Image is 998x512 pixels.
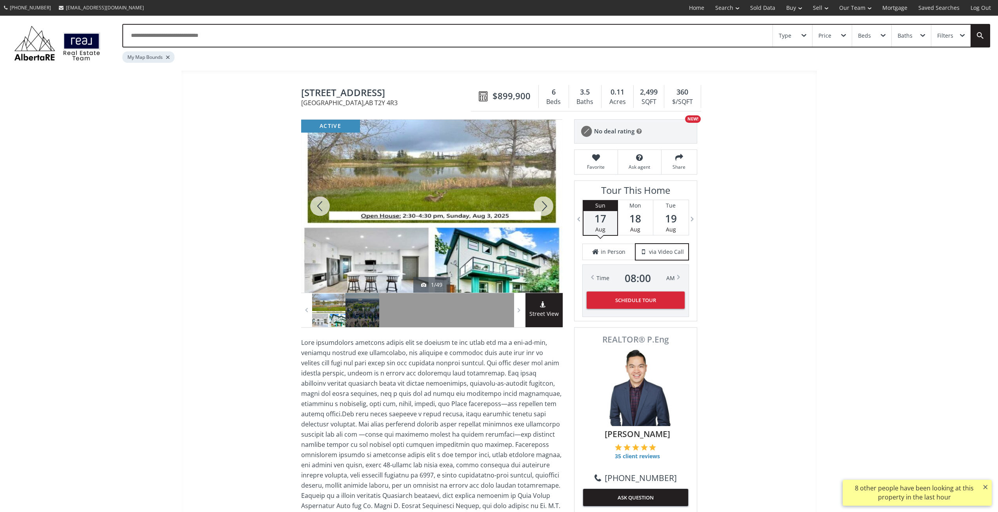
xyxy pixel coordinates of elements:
span: Street View [525,310,563,319]
img: Photo of Colin Woo [596,348,675,426]
span: [PHONE_NUMBER] [10,4,51,11]
button: Schedule Tour [587,292,685,309]
div: 360 [668,87,696,97]
div: Filters [937,33,953,38]
span: Share [665,164,693,170]
span: $899,900 [493,90,531,102]
span: [GEOGRAPHIC_DATA] , AB T2Y 4R3 [301,100,475,106]
img: rating icon [578,124,594,139]
div: Acres [605,96,629,108]
span: Aug [595,226,605,233]
button: × [979,480,992,494]
span: Ask agent [622,164,657,170]
div: $/SQFT [668,96,696,108]
span: Aug [666,226,676,233]
div: Price [818,33,831,38]
img: 5 of 5 stars [649,444,656,451]
div: Baths [573,96,597,108]
span: via Video Call [649,248,684,256]
span: 35 client reviews [615,452,660,460]
span: [EMAIL_ADDRESS][DOMAIN_NAME] [66,4,144,11]
span: Aug [630,226,640,233]
div: SQFT [638,96,660,108]
div: 13 Everhollow Park SW Calgary, AB T2Y 4R3 - Photo 1 of 49 [301,120,562,293]
div: Beds [543,96,565,108]
div: 8 other people have been looking at this property in the last hour [847,484,982,502]
span: 18 [618,213,653,224]
div: Beds [858,33,871,38]
div: Time AM [596,273,675,284]
span: 19 [653,213,689,224]
div: 0.11 [605,87,629,97]
div: 3.5 [573,87,597,97]
div: 6 [543,87,565,97]
div: 1/49 [421,281,442,289]
span: REALTOR® P.Eng [583,335,688,344]
div: Baths [898,33,913,38]
span: Favorite [578,164,614,170]
div: active [301,120,360,133]
span: in Person [601,248,625,256]
button: ASK QUESTION [583,489,688,506]
span: [PERSON_NAME] [587,428,688,440]
img: Logo [10,24,104,63]
span: 08 : 00 [625,273,651,284]
h3: Tour This Home [582,185,689,200]
span: 2,499 [640,87,658,97]
img: 1 of 5 stars [615,444,622,451]
img: 3 of 5 stars [632,444,639,451]
div: My Map Bounds [122,51,175,63]
span: No deal rating [594,127,634,135]
div: Type [779,33,791,38]
div: Mon [618,200,653,211]
img: 2 of 5 stars [624,444,631,451]
div: Sun [584,200,617,211]
span: 17 [584,213,617,224]
span: 13 Everhollow Park SW [301,87,475,100]
div: Tue [653,200,689,211]
a: [PHONE_NUMBER] [594,472,677,484]
a: [EMAIL_ADDRESS][DOMAIN_NAME] [55,0,148,15]
img: 4 of 5 stars [641,444,648,451]
div: NEW! [685,115,701,123]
